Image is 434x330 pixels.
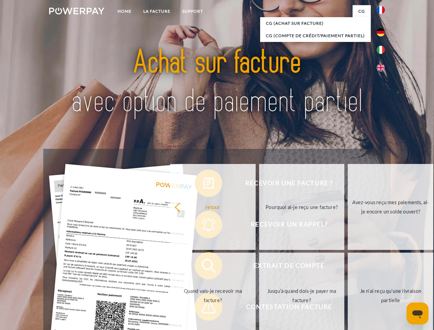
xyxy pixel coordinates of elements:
img: title-powerpay_fr.svg [66,33,368,132]
div: Je n'ai reçu qu'une livraison partielle [352,286,429,305]
img: logo-powerpay-white.svg [49,8,104,14]
a: Support [176,5,209,18]
div: Quand vais-je recevoir ma facture? [174,286,252,305]
img: en [377,64,385,72]
div: Pourquoi ai-je reçu une facture? [263,202,341,211]
img: fr [377,6,385,14]
a: CG [353,5,371,18]
div: Jusqu'à quand dois-je payer ma facture? [263,286,341,305]
img: de [377,28,385,36]
div: retour [174,202,252,211]
div: Avez-vous reçu mes paiements, ai-je encore un solde ouvert? [352,198,429,216]
img: it [377,46,385,54]
a: Home [112,5,137,18]
a: Avez-vous reçu mes paiements, ai-je encore un solde ouvert? [348,164,433,250]
a: LA FACTURE [137,5,176,18]
a: CG (Compte de crédit/paiement partiel) [260,30,371,42]
iframe: Bouton de lancement de la fenêtre de messagerie [407,302,429,324]
a: CG (achat sur facture) [260,17,371,30]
